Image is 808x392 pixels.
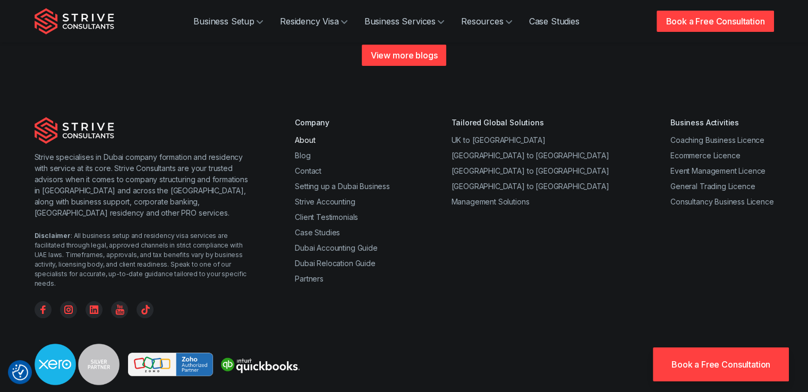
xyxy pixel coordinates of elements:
a: Partners [295,274,324,283]
img: Strive Consultants [35,117,114,143]
a: Blog [295,151,310,160]
a: Business Services [356,11,453,32]
a: Linkedin [86,301,103,318]
img: Strive is a quickbooks Partner [217,353,302,376]
img: Strive is a Xero Silver Partner [35,344,120,385]
a: Residency Visa [271,11,356,32]
img: Strive Consultants [35,8,114,35]
div: Business Activities [670,117,774,128]
div: Tailored Global Solutions [451,117,609,128]
a: Contact [295,166,321,175]
a: Resources [453,11,521,32]
a: UK to [GEOGRAPHIC_DATA] [451,135,545,144]
a: Consultancy Business Licence [670,197,774,206]
a: [GEOGRAPHIC_DATA] to [GEOGRAPHIC_DATA] [451,166,609,175]
p: Strive specialises in Dubai company formation and residency with service at its core. Strive Cons... [35,151,253,218]
a: Book a Free Consultation [657,11,773,32]
a: [GEOGRAPHIC_DATA] to [GEOGRAPHIC_DATA] [451,182,609,191]
a: Setting up a Dubai Business [295,182,390,191]
a: Dubai Accounting Guide [295,243,377,252]
a: YouTube [111,301,128,318]
a: View more blogs [362,45,447,66]
a: Strive Accounting [295,197,355,206]
a: Management Solutions [451,197,529,206]
a: Case Studies [521,11,588,32]
a: Business Setup [185,11,271,32]
a: Instagram [60,301,77,318]
strong: Disclaimer [35,232,71,240]
button: Consent Preferences [12,364,28,380]
a: Case Studies [295,228,340,237]
a: Facebook [35,301,52,318]
a: Event Management Licence [670,166,766,175]
img: Strive is a Zoho Partner [128,353,213,377]
a: Client Testimonials [295,212,358,221]
a: General Trading Licence [670,182,755,191]
a: TikTok [137,301,154,318]
a: Ecommerce Licence [670,151,740,160]
a: About [295,135,315,144]
div: : All business setup and residency visa services are facilitated through legal, approved channels... [35,231,253,288]
a: Coaching Business Licence [670,135,764,144]
a: Book a Free Consultation [653,347,789,381]
img: Revisit consent button [12,364,28,380]
a: [GEOGRAPHIC_DATA] to [GEOGRAPHIC_DATA] [451,151,609,160]
div: Company [295,117,390,128]
a: Dubai Relocation Guide [295,259,375,268]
